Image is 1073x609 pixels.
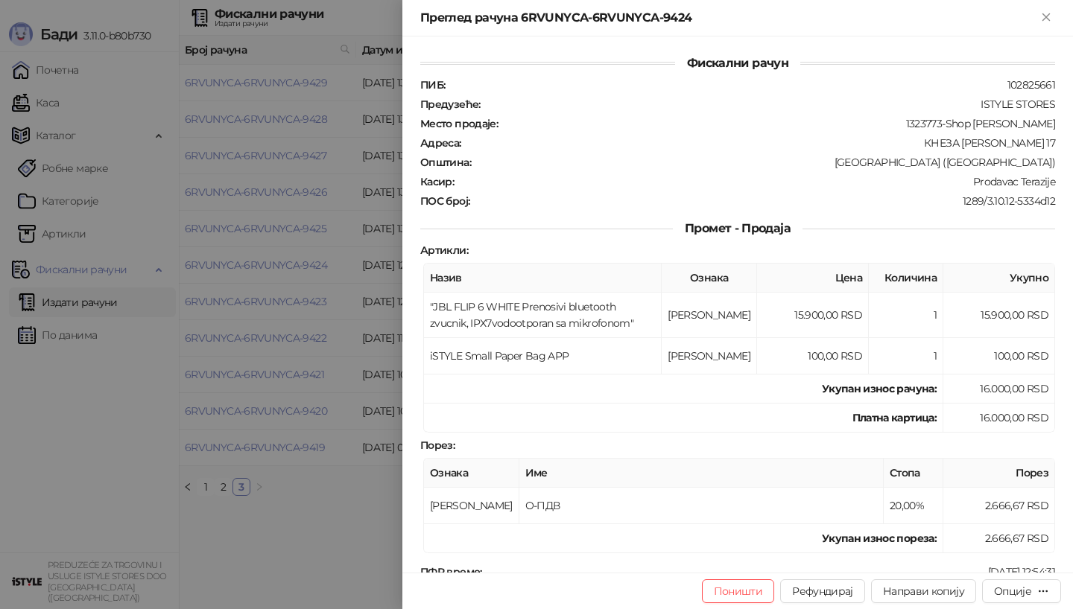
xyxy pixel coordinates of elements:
[446,78,1057,92] div: 102825661
[420,439,455,452] strong: Порез :
[424,459,519,488] th: Ознака
[943,374,1055,404] td: 16.000,00 RSD
[852,411,937,424] strong: Платна картица :
[982,579,1061,603] button: Опције
[884,488,943,524] td: 20,00%
[662,338,757,374] td: [PERSON_NAME]
[822,532,937,545] strong: Укупан износ пореза:
[943,293,1055,338] td: 15.900,00 RSD
[757,338,869,374] td: 100,00 RSD
[471,194,1057,208] div: 1289/3.10.12-5334d12
[673,221,803,235] span: Промет - Продаја
[757,264,869,293] th: Цена
[499,117,1057,130] div: 1323773-Shop [PERSON_NAME]
[662,293,757,338] td: [PERSON_NAME]
[994,584,1031,598] div: Опције
[943,524,1055,553] td: 2.666,67 RSD
[420,194,469,208] strong: ПОС број :
[757,293,869,338] td: 15.900,00 RSD
[482,98,1057,111] div: ISTYLE STORES
[822,382,937,395] strong: Укупан износ рачуна :
[420,78,445,92] strong: ПИБ :
[424,293,662,338] td: "JBL FLIP 6 WHITE Prenosivi bluetooth zvucnik, IPX7vodootporan sa mikrofonom"
[869,338,943,374] td: 1
[1037,9,1055,27] button: Close
[884,459,943,488] th: Стопа
[780,579,865,603] button: Рефундирај
[484,565,1057,578] div: [DATE] 12:54:31
[420,98,481,111] strong: Предузеће :
[869,293,943,338] td: 1
[420,175,454,188] strong: Касир :
[871,579,976,603] button: Направи копију
[420,565,482,578] strong: ПФР време :
[420,117,498,130] strong: Место продаје :
[943,488,1055,524] td: 2.666,67 RSD
[662,264,757,293] th: Ознака
[519,488,884,524] td: О-ПДВ
[702,579,775,603] button: Поништи
[883,584,964,598] span: Направи копију
[455,175,1057,188] div: Prodavac Terazije
[943,264,1055,293] th: Укупно
[519,459,884,488] th: Име
[420,243,468,257] strong: Артикли :
[472,156,1057,169] div: [GEOGRAPHIC_DATA] ([GEOGRAPHIC_DATA])
[420,9,1037,27] div: Преглед рачуна 6RVUNYCA-6RVUNYCA-9424
[420,156,471,169] strong: Општина :
[943,338,1055,374] td: 100,00 RSD
[943,404,1055,433] td: 16.000,00 RSD
[420,136,461,150] strong: Адреса :
[675,56,800,70] span: Фискални рачун
[869,264,943,293] th: Количина
[424,488,519,524] td: [PERSON_NAME]
[424,264,662,293] th: Назив
[943,459,1055,488] th: Порез
[463,136,1057,150] div: КНЕЗА [PERSON_NAME] 17
[424,338,662,374] td: iSTYLE Small Paper Bag APP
